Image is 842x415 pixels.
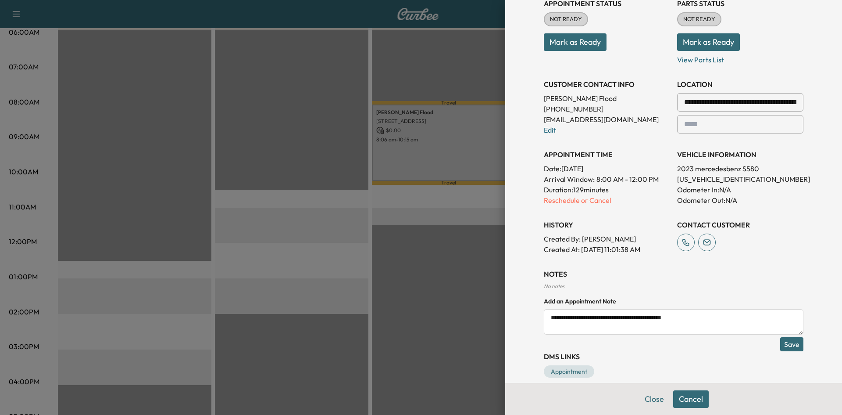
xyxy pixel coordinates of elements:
[673,390,709,408] button: Cancel
[677,195,803,206] p: Odometer Out: N/A
[596,174,659,184] span: 8:00 AM - 12:00 PM
[544,79,670,90] h3: CUSTOMER CONTACT INFO
[544,351,803,362] h3: DMS Links
[545,15,587,24] span: NOT READY
[544,114,670,125] p: [EMAIL_ADDRESS][DOMAIN_NAME]
[544,283,803,290] div: No notes
[544,234,670,244] p: Created By : [PERSON_NAME]
[544,33,607,51] button: Mark as Ready
[544,184,670,195] p: Duration: 129 minutes
[544,365,594,378] a: Appointment
[544,297,803,306] h4: Add an Appointment Note
[544,104,670,114] p: [PHONE_NUMBER]
[544,220,670,230] h3: History
[678,15,721,24] span: NOT READY
[677,51,803,65] p: View Parts List
[639,390,670,408] button: Close
[544,126,556,134] a: Edit
[677,79,803,90] h3: LOCATION
[780,337,803,351] button: Save
[544,174,670,184] p: Arrival Window:
[677,33,740,51] button: Mark as Ready
[677,163,803,174] p: 2023 mercedesbenz S580
[544,149,670,160] h3: APPOINTMENT TIME
[544,163,670,174] p: Date: [DATE]
[677,174,803,184] p: [US_VEHICLE_IDENTIFICATION_NUMBER]
[677,220,803,230] h3: CONTACT CUSTOMER
[544,93,670,104] p: [PERSON_NAME] Flood
[544,195,670,206] p: Reschedule or Cancel
[677,149,803,160] h3: VEHICLE INFORMATION
[544,269,803,279] h3: NOTES
[544,244,670,255] p: Created At : [DATE] 11:01:38 AM
[677,184,803,195] p: Odometer In: N/A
